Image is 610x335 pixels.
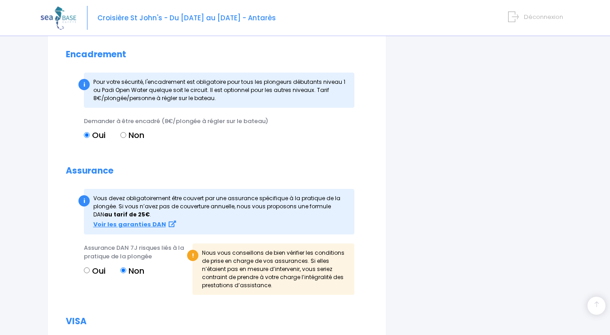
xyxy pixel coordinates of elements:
input: Non [120,267,126,273]
h2: Encadrement [66,50,368,60]
span: Déconnexion [524,13,563,21]
label: Oui [84,265,105,277]
strong: au tarif de 25€ [104,211,150,218]
span: Croisière St John's - Du [DATE] au [DATE] - Antarès [97,13,276,23]
div: i [78,195,90,207]
label: Non [120,265,144,277]
h2: Assurance [66,166,368,176]
div: i [78,79,90,90]
span: Assurance DAN 7J risques liés à la pratique de la plongée [84,243,184,261]
label: Non [120,129,144,141]
div: ! [187,250,198,261]
div: Nous vous conseillons de bien vérifier les conditions de prise en charge de vos assurances. Si el... [193,243,354,295]
label: Oui [84,129,105,141]
h2: VISA [66,317,368,327]
span: Demander à être encadré (8€/plongée à régler sur le bateau) [84,117,268,125]
span: Pour votre sécurité, l'encadrement est obligatoire pour tous les plongeurs débutants niveau 1 ou ... [93,78,345,102]
div: Vous devez obligatoirement être couvert par une assurance spécifique à la pratique de la plong... [84,189,354,234]
input: Oui [84,267,90,273]
strong: Voir les garanties DAN [93,220,166,229]
input: Non [120,132,126,138]
input: Oui [84,132,90,138]
a: Voir les garanties DAN [93,220,176,228]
